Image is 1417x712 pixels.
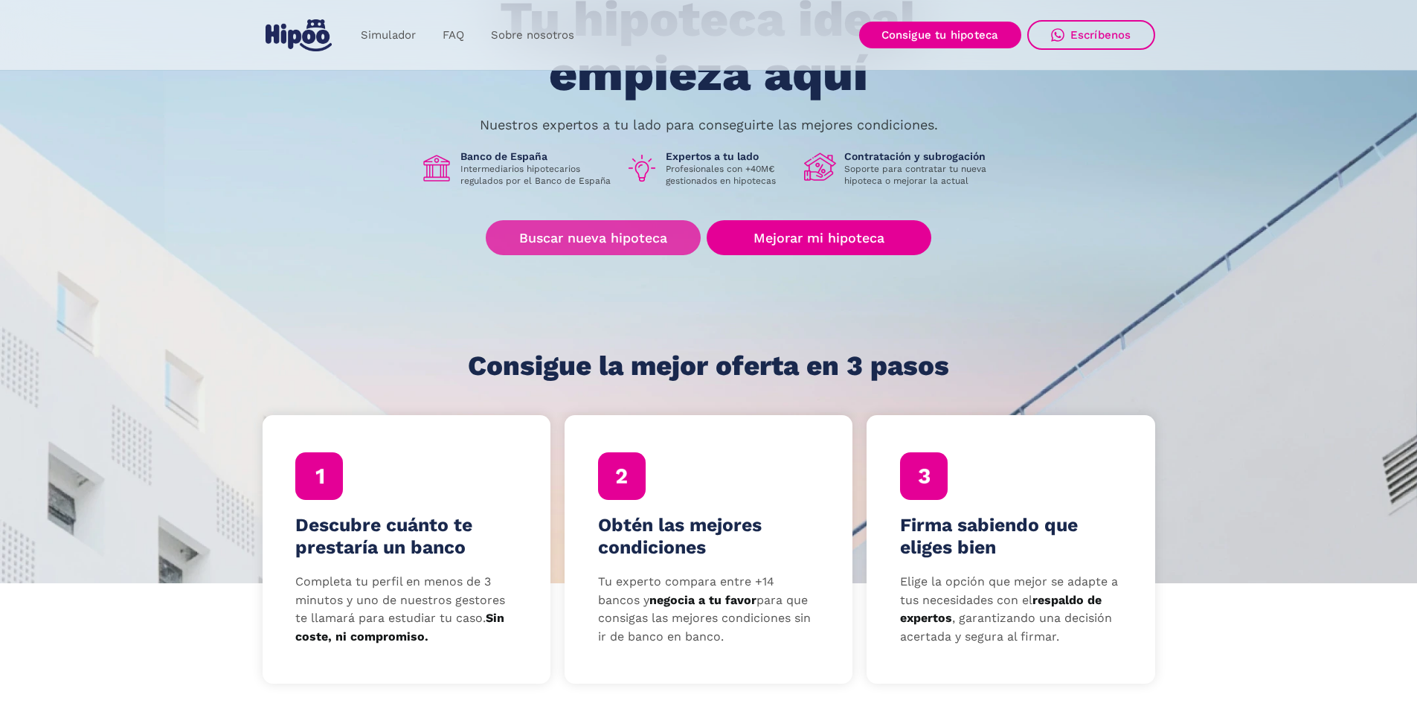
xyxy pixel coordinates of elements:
[844,163,997,187] p: Soporte para contratar tu nueva hipoteca o mejorar la actual
[295,611,504,644] strong: Sin coste, ni compromiso.
[263,13,335,57] a: home
[486,220,701,255] a: Buscar nueva hipoteca
[460,163,614,187] p: Intermediarios hipotecarios regulados por el Banco de España
[900,573,1122,647] p: Elige la opción que mejor se adapte a tus necesidades con el , garantizando una decisión acertada...
[480,119,938,131] p: Nuestros expertos a tu lado para conseguirte las mejores condiciones.
[295,514,517,559] h4: Descubre cuánto te prestaría un banco
[707,220,931,255] a: Mejorar mi hipoteca
[900,514,1122,559] h4: Firma sabiendo que eliges bien
[649,593,756,607] strong: negocia a tu favor
[468,351,949,381] h1: Consigue la mejor oferta en 3 pasos
[429,21,478,50] a: FAQ
[598,573,820,647] p: Tu experto compara entre +14 bancos y para que consigas las mejores condiciones sin ir de banco e...
[347,21,429,50] a: Simulador
[598,514,820,559] h4: Obtén las mejores condiciones
[666,150,792,163] h1: Expertos a tu lado
[666,163,792,187] p: Profesionales con +40M€ gestionados en hipotecas
[859,22,1021,48] a: Consigue tu hipoteca
[1070,28,1131,42] div: Escríbenos
[460,150,614,163] h1: Banco de España
[478,21,588,50] a: Sobre nosotros
[295,573,517,647] p: Completa tu perfil en menos de 3 minutos y uno de nuestros gestores te llamará para estudiar tu c...
[844,150,997,163] h1: Contratación y subrogación
[1027,20,1155,50] a: Escríbenos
